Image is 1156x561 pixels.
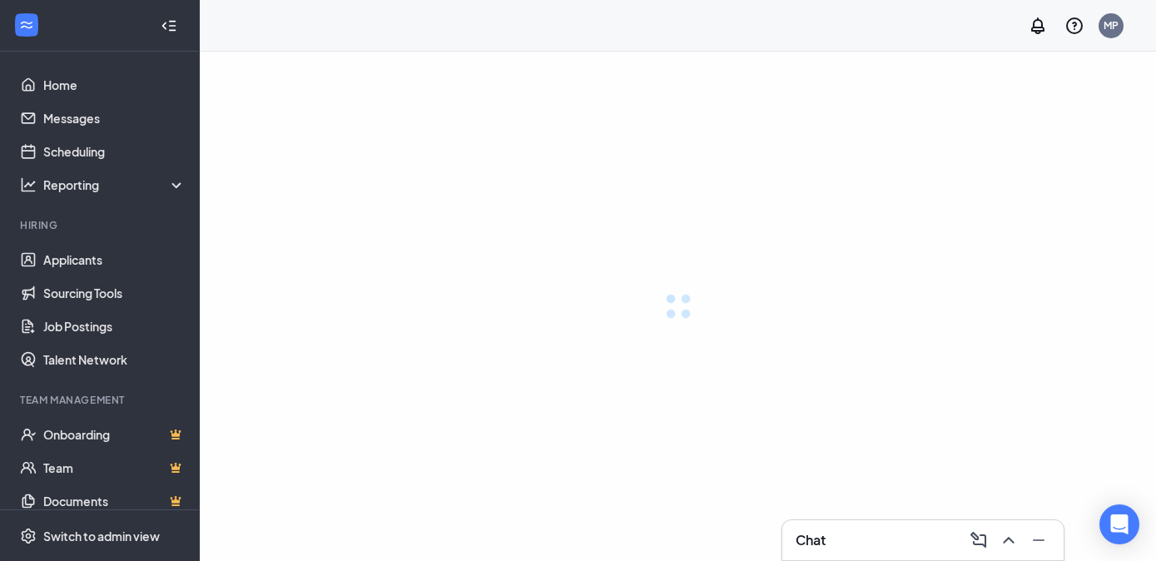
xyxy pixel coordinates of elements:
svg: Notifications [1028,16,1048,36]
h3: Chat [796,531,826,549]
button: Minimize [1024,527,1050,554]
div: Team Management [20,393,182,407]
a: TeamCrown [43,451,186,484]
a: Applicants [43,243,186,276]
svg: ChevronUp [999,530,1019,550]
a: DocumentsCrown [43,484,186,518]
a: Scheduling [43,135,186,168]
div: Hiring [20,218,182,232]
div: MP [1104,18,1119,32]
a: Talent Network [43,343,186,376]
a: Sourcing Tools [43,276,186,310]
svg: QuestionInfo [1064,16,1084,36]
svg: WorkstreamLogo [18,17,35,33]
svg: Collapse [161,17,177,34]
a: Job Postings [43,310,186,343]
svg: Settings [20,528,37,544]
a: Messages [43,102,186,135]
svg: ComposeMessage [969,530,989,550]
div: Open Intercom Messenger [1099,504,1139,544]
svg: Analysis [20,176,37,193]
svg: Minimize [1029,530,1049,550]
a: OnboardingCrown [43,418,186,451]
button: ChevronUp [994,527,1020,554]
a: Home [43,68,186,102]
div: Reporting [43,176,186,193]
div: Switch to admin view [43,528,160,544]
button: ComposeMessage [964,527,990,554]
